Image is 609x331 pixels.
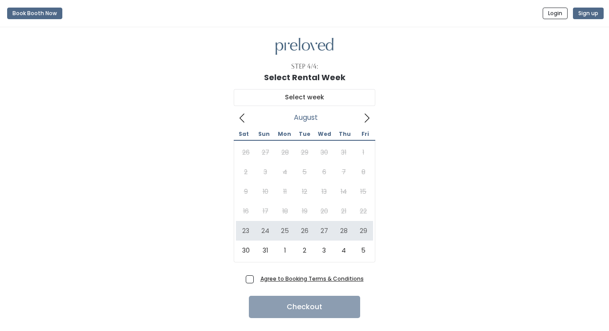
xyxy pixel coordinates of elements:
span: Thu [335,131,355,137]
span: Wed [315,131,335,137]
span: August 26, 2025 [295,221,314,241]
span: August 23, 2025 [236,221,256,241]
span: August 25, 2025 [275,221,295,241]
h1: Select Rental Week [264,73,345,82]
span: August 29, 2025 [353,221,373,241]
span: September 5, 2025 [353,241,373,260]
a: Book Booth Now [7,4,62,23]
button: Checkout [249,296,360,318]
span: Sat [234,131,254,137]
span: August 24, 2025 [256,221,275,241]
span: September 3, 2025 [314,241,334,260]
button: Login [543,8,568,19]
span: Sun [254,131,274,137]
span: September 2, 2025 [295,241,314,260]
span: August [294,116,318,119]
input: Select week [234,89,375,106]
span: Fri [355,131,375,137]
span: August 31, 2025 [256,241,275,260]
span: August 30, 2025 [236,241,256,260]
button: Sign up [573,8,604,19]
div: Step 4/4: [291,62,318,71]
img: preloved logo [276,38,333,55]
a: Agree to Booking Terms & Conditions [260,275,364,282]
span: August 28, 2025 [334,221,353,241]
span: Tue [294,131,314,137]
span: Mon [274,131,294,137]
span: August 27, 2025 [314,221,334,241]
button: Book Booth Now [7,8,62,19]
span: September 1, 2025 [275,241,295,260]
span: September 4, 2025 [334,241,353,260]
